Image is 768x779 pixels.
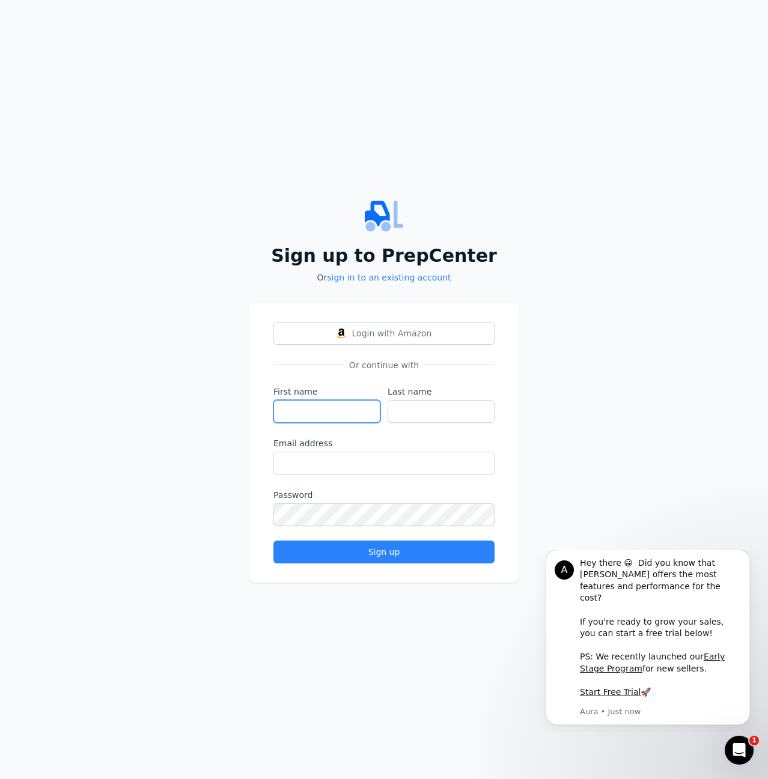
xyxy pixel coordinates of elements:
a: Start Free Trial [52,137,113,147]
iframe: Intercom live chat [725,736,754,765]
p: Message from Aura, sent Just now [52,156,213,167]
a: sign in to an existing account [327,273,451,282]
span: Login with Amazon [352,327,432,339]
label: Password [273,489,495,501]
iframe: Intercom notifications message [528,550,768,732]
label: Email address [273,437,495,449]
span: 1 [749,736,759,745]
h2: Sign up to PrepCenter [249,245,519,267]
div: Hey there 😀 Did you know that [PERSON_NAME] offers the most features and performance for the cost... [52,7,213,148]
img: PrepCenter [249,197,519,235]
span: Or continue with [344,359,424,371]
b: 🚀 [113,137,123,147]
div: Profile image for Aura [27,10,46,29]
img: Login with Amazon [337,329,346,338]
div: Sign up [284,546,484,558]
label: Last name [388,386,495,398]
button: Sign up [273,541,495,563]
div: Message content [52,7,213,154]
button: Login with AmazonLogin with Amazon [273,322,495,345]
label: First name [273,386,380,398]
p: Or [249,271,519,283]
